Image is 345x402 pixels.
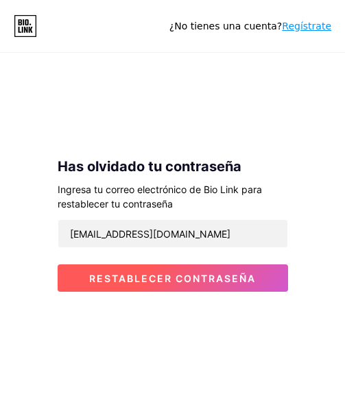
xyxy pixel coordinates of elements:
[58,184,262,210] font: Ingresa tu correo electrónico de Bio Link para restablecer tu contraseña
[282,21,331,32] a: Regístrate
[58,158,241,175] font: Has olvidado tu contraseña
[89,273,256,284] font: Restablecer contraseña
[169,21,282,32] font: ¿No tienes una cuenta?
[58,264,288,292] button: Restablecer contraseña
[58,220,287,247] input: Correo electrónico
